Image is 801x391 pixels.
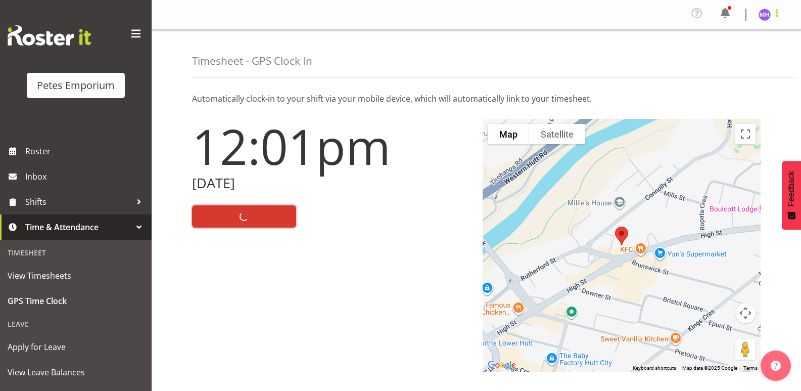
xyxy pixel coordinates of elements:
[633,365,676,372] button: Keyboard shortcuts
[3,314,149,334] div: Leave
[3,288,149,314] a: GPS Time Clock
[8,293,144,309] span: GPS Time Clock
[25,194,131,209] span: Shifts
[488,124,529,144] button: Show street map
[192,176,470,191] h2: [DATE]
[25,169,147,184] span: Inbox
[771,361,781,371] img: help-xxl-2.png
[682,365,737,371] span: Map data ©2025 Google
[25,144,147,159] span: Roster
[3,360,149,385] a: View Leave Balances
[759,9,771,21] img: mackenzie-halford4471.jpg
[8,268,144,283] span: View Timesheets
[8,339,144,355] span: Apply for Leave
[37,78,115,93] div: Petes Emporium
[735,339,756,360] button: Drag Pegman onto the map to open Street View
[3,242,149,263] div: Timesheet
[3,334,149,360] a: Apply for Leave
[735,124,756,144] button: Toggle fullscreen view
[735,303,756,323] button: Map camera controls
[8,25,91,46] img: Rosterit website logo
[192,55,312,67] h4: Timesheet - GPS Clock In
[192,119,470,173] h1: 12:01pm
[485,359,519,372] a: Open this area in Google Maps (opens a new window)
[529,124,585,144] button: Show satellite imagery
[485,359,519,372] img: Google
[25,220,131,235] span: Time & Attendance
[782,161,801,230] button: Feedback - Show survey
[743,365,758,371] a: Terms (opens in new tab)
[8,365,144,380] span: View Leave Balances
[787,171,796,206] span: Feedback
[3,263,149,288] a: View Timesheets
[192,93,761,105] p: Automatically clock-in to your shift via your mobile device, which will automatically link to you...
